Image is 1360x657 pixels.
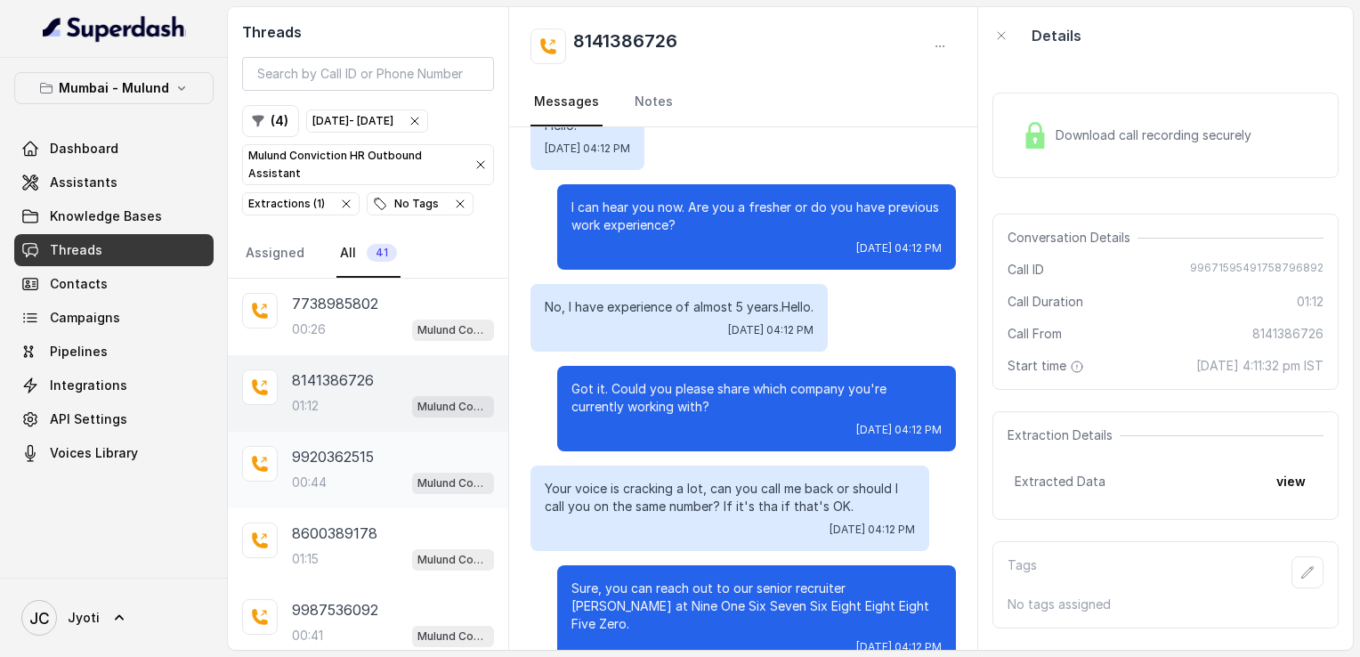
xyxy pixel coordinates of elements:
a: Integrations [14,369,214,401]
p: 9987536092 [292,599,378,620]
p: Mulund Conviction HR Outbound Assistant [417,321,489,339]
span: Contacts [50,275,108,293]
p: Tags [1008,556,1037,588]
span: 99671595491758796892 [1190,261,1324,279]
a: Jyoti [14,593,214,643]
span: Assistants [50,174,117,191]
p: 7738985802 [292,293,378,314]
span: Threads [50,241,102,259]
span: Call ID [1008,261,1044,279]
button: No Tags [367,192,474,215]
p: Sure, you can reach out to our senior recruiter [PERSON_NAME] at Nine One Six Seven Six Eight Eig... [571,580,942,633]
span: [DATE] 04:12 PM [856,423,942,437]
p: 8600389178 [292,523,377,544]
button: Extractions (1) [242,192,360,215]
span: [DATE] 4:11:32 pm IST [1196,357,1324,375]
p: 01:12 [292,397,319,415]
h2: Threads [242,21,494,43]
a: Assigned [242,230,308,278]
p: 9920362515 [292,446,374,467]
span: Start time [1008,357,1088,375]
p: Your voice is cracking a lot, can you call me back or should I call you on the same number? If it... [545,480,915,515]
a: Contacts [14,268,214,300]
p: 01:15 [292,550,319,568]
img: light.svg [43,14,186,43]
span: Integrations [50,377,127,394]
button: view [1266,466,1316,498]
p: 00:41 [292,627,323,645]
span: 41 [367,244,397,262]
span: Pipelines [50,343,108,361]
span: [DATE] 04:12 PM [830,523,915,537]
a: Pipelines [14,336,214,368]
p: Mulund Conviction HR Outbound Assistant [417,551,489,569]
span: Voices Library [50,444,138,462]
p: Got it. Could you please share which company you're currently working with? [571,380,942,416]
input: Search by Call ID or Phone Number [242,57,494,91]
p: Mulund Conviction HR Outbound Assistant [417,628,489,645]
div: No Tags [373,195,439,213]
p: Mulund Conviction HR Outbound Assistant [417,398,489,416]
a: Dashboard [14,133,214,165]
span: API Settings [50,410,127,428]
nav: Tabs [242,230,494,278]
span: Conversation Details [1008,229,1137,247]
a: API Settings [14,403,214,435]
button: Mumbai - Mulund [14,72,214,104]
span: 8141386726 [1252,325,1324,343]
p: No, I have experience of almost 5 years.Hello. [545,298,814,316]
span: Call From [1008,325,1062,343]
span: Download call recording securely [1056,126,1259,144]
span: Jyoti [68,609,100,627]
p: Mulund Conviction HR Outbound Assistant [417,474,489,492]
p: 00:26 [292,320,326,338]
span: 01:12 [1297,293,1324,311]
a: Messages [530,78,603,126]
a: Campaigns [14,302,214,334]
p: 00:44 [292,474,327,491]
p: Mulund Conviction HR Outbound Assistant [248,147,459,182]
button: Mulund Conviction HR Outbound Assistant [242,144,494,185]
a: Notes [631,78,676,126]
span: Campaigns [50,309,120,327]
div: Extractions ( 1 ) [248,195,325,213]
a: Knowledge Bases [14,200,214,232]
span: Extraction Details [1008,426,1120,444]
span: [DATE] 04:12 PM [728,323,814,337]
h2: 8141386726 [573,28,677,64]
nav: Tabs [530,78,956,126]
span: Call Duration [1008,293,1083,311]
a: Assistants [14,166,214,199]
button: (4) [242,105,299,137]
span: [DATE] 04:12 PM [856,241,942,255]
span: Extracted Data [1015,473,1105,491]
div: [DATE] - [DATE] [312,112,393,130]
span: Knowledge Bases [50,207,162,225]
a: Voices Library [14,437,214,469]
p: 8141386726 [292,369,374,391]
p: I can hear you now. Are you a fresher or do you have previous work experience? [571,199,942,234]
p: Details [1032,25,1081,46]
text: JC [29,609,50,628]
button: [DATE]- [DATE] [306,109,428,133]
img: Lock Icon [1022,122,1048,149]
a: Threads [14,234,214,266]
a: All41 [336,230,401,278]
p: No tags assigned [1008,596,1324,613]
span: [DATE] 04:12 PM [856,640,942,654]
p: Mumbai - Mulund [59,77,169,99]
span: [DATE] 04:12 PM [545,142,630,156]
span: Dashboard [50,140,118,158]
